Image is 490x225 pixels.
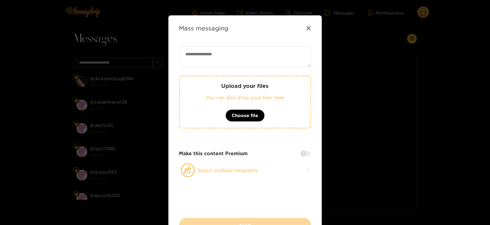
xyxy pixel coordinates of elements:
[226,109,265,122] button: Choose file
[192,82,298,89] p: Upload your files
[179,150,248,157] strong: Make this content Premium
[179,163,311,177] button: Select multiple recipients
[232,112,258,119] span: Choose file
[179,25,229,32] strong: Mass messaging
[192,94,298,101] p: You can also drop your files here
